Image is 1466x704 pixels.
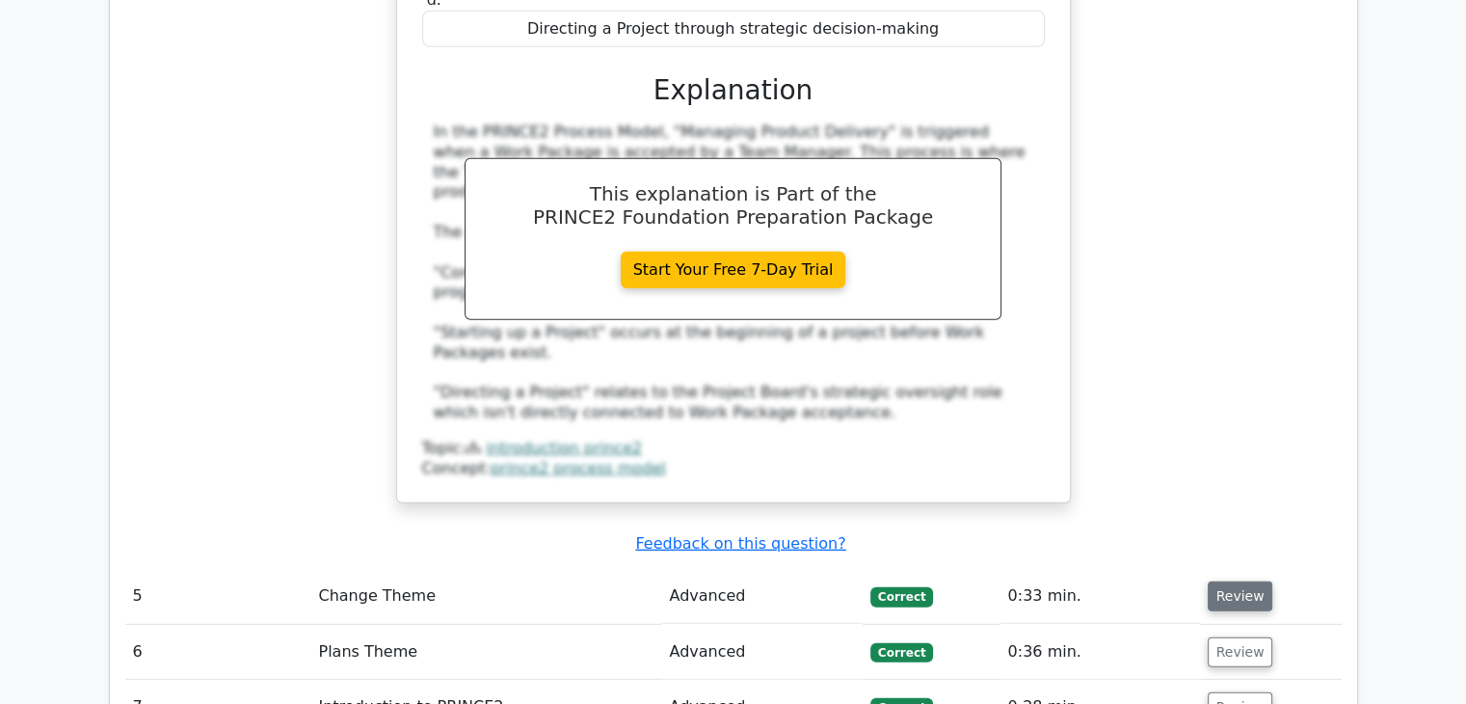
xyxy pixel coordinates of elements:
a: prince2 process model [491,459,666,477]
span: Correct [870,587,933,607]
a: Start Your Free 7-Day Trial [621,252,846,288]
td: 0:36 min. [1000,625,1199,680]
a: introduction prince2 [486,439,642,457]
td: Advanced [661,625,863,680]
td: Change Theme [310,569,661,624]
td: 6 [125,625,311,680]
div: Concept: [422,459,1045,479]
span: Correct [870,643,933,663]
button: Review [1208,582,1273,611]
button: Review [1208,637,1273,667]
div: Directing a Project through strategic decision-making [422,11,1045,48]
a: Feedback on this question? [635,534,845,553]
td: Plans Theme [310,625,661,680]
h3: Explanation [434,74,1033,107]
div: In the PRINCE2 Process Model, "Managing Product Delivery" is triggered when a Work Package is acc... [434,122,1033,423]
td: 0:33 min. [1000,569,1199,624]
div: Topic: [422,439,1045,459]
td: 5 [125,569,311,624]
td: Advanced [661,569,863,624]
